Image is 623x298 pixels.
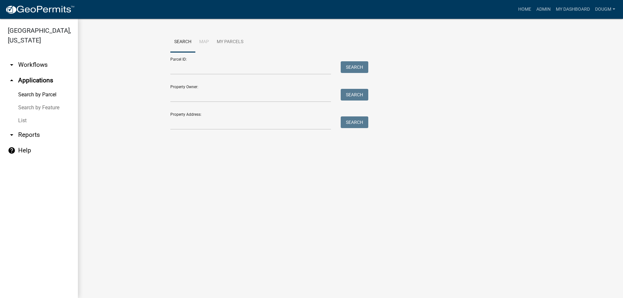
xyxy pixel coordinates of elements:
i: arrow_drop_up [8,77,16,84]
button: Search [341,61,368,73]
i: help [8,147,16,154]
a: Admin [534,3,553,16]
button: Search [341,116,368,128]
a: Home [516,3,534,16]
i: arrow_drop_down [8,61,16,69]
i: arrow_drop_down [8,131,16,139]
button: Search [341,89,368,101]
a: My Parcels [213,32,247,53]
a: My Dashboard [553,3,592,16]
a: Dougm [592,3,618,16]
a: Search [170,32,195,53]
